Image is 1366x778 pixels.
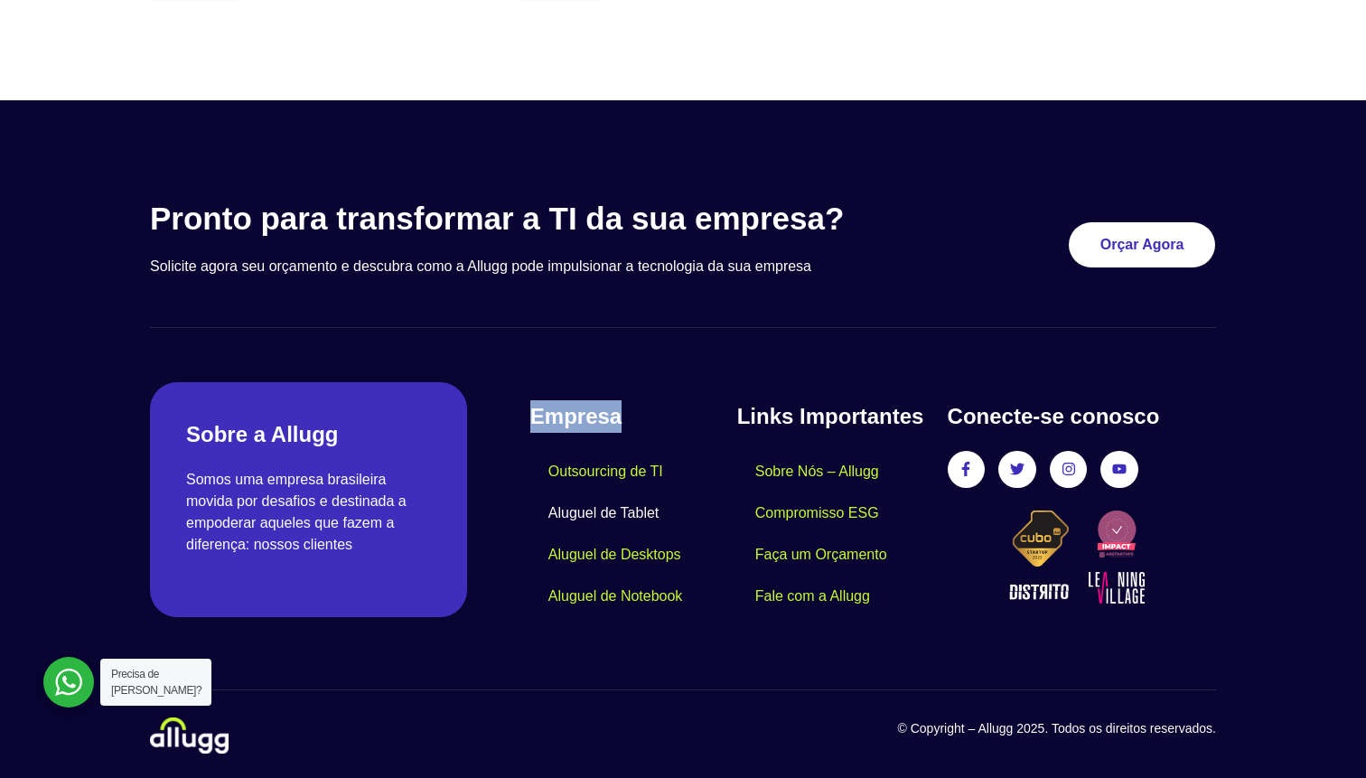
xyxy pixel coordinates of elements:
[111,668,201,697] span: Precisa de [PERSON_NAME]?
[1069,222,1216,267] a: Orçar Agora
[150,256,928,277] p: Solicite agora seu orçamento e descubra como a Allugg pode impulsionar a tecnologia da sua empresa
[530,451,681,492] a: Outsourcing de TI
[150,200,928,238] h3: Pronto para transformar a TI da sua empresa?
[1041,547,1366,778] iframe: Chat Widget
[1100,238,1184,252] span: Orçar Agora
[530,451,737,617] nav: Menu
[186,418,431,451] h2: Sobre a Allugg
[737,534,905,576] a: Faça um Orçamento
[737,451,930,617] nav: Menu
[737,400,930,433] h4: Links Importantes
[150,717,229,754] img: locacao-de-equipamentos-allugg-logo
[737,451,897,492] a: Sobre Nós – Allugg
[683,719,1216,738] p: © Copyright – Allugg 2025. Todos os direitos reservados.
[737,492,897,534] a: Compromisso ESG
[1041,547,1366,778] div: Widget de chat
[186,469,431,556] p: Somos uma empresa brasileira movida por desafios e destinada a empoderar aqueles que fazem a dife...
[737,576,888,617] a: Fale com a Allugg
[530,576,701,617] a: Aluguel de Notebook
[530,534,699,576] a: Aluguel de Desktops
[948,400,1216,433] h4: Conecte-se conosco
[530,400,737,433] h4: Empresa
[530,492,677,534] a: Aluguel de Tablet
